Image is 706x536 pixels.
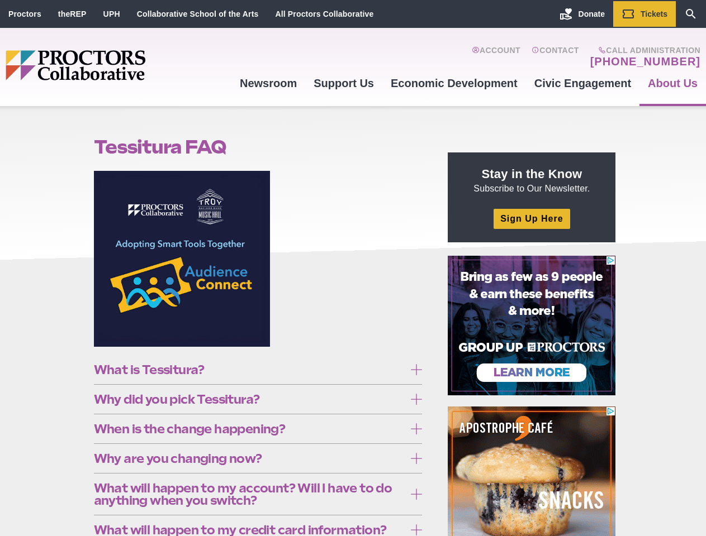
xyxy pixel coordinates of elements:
[6,50,231,80] img: Proctors logo
[482,167,582,181] strong: Stay in the Know
[94,393,405,405] span: Why did you pick Tessitura?
[231,68,305,98] a: Newsroom
[8,9,41,18] a: Proctors
[587,46,700,55] span: Call Administration
[448,256,615,395] iframe: Advertisement
[639,68,706,98] a: About Us
[94,482,405,506] span: What will happen to my account? Will I have to do anything when you switch?
[58,9,87,18] a: theREP
[461,166,602,195] p: Subscribe to Our Newsletter.
[94,423,405,435] span: When is the change happening?
[579,9,605,18] span: Donate
[532,46,579,68] a: Contact
[137,9,259,18] a: Collaborative School of the Arts
[94,136,423,157] h1: Tessitura FAQ
[94,452,405,465] span: Why are you changing now?
[641,9,667,18] span: Tickets
[590,55,700,68] a: [PHONE_NUMBER]
[613,1,676,27] a: Tickets
[275,9,373,18] a: All Proctors Collaborative
[94,363,405,376] span: What is Tessitura?
[494,209,570,228] a: Sign Up Here
[382,68,526,98] a: Economic Development
[676,1,706,27] a: Search
[551,1,613,27] a: Donate
[103,9,120,18] a: UPH
[305,68,382,98] a: Support Us
[526,68,639,98] a: Civic Engagement
[472,46,520,68] a: Account
[94,524,405,536] span: What will happen to my credit card information?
